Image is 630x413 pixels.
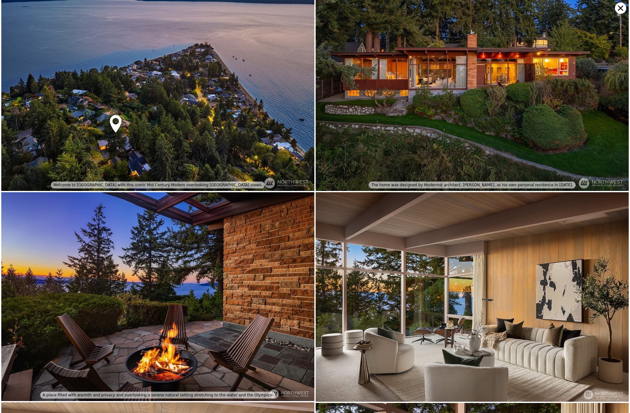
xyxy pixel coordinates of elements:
[51,182,265,188] div: Welcome to [GEOGRAPHIC_DATA] with this iconic Mid Century Modern overlooking [GEOGRAPHIC_DATA] vi...
[316,192,629,402] img: Walls of glass bring outdoors elements in.
[1,192,314,401] img: A place filled with warmth and privacy and overlooking a serene natural setting stretching to the...
[369,182,576,188] div: The home was designed by Modernist architect, [PERSON_NAME], as his own personal residence in [DA...
[40,392,275,399] div: A place filled with warmth and privacy and overlooking a serene natural setting stretching to the...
